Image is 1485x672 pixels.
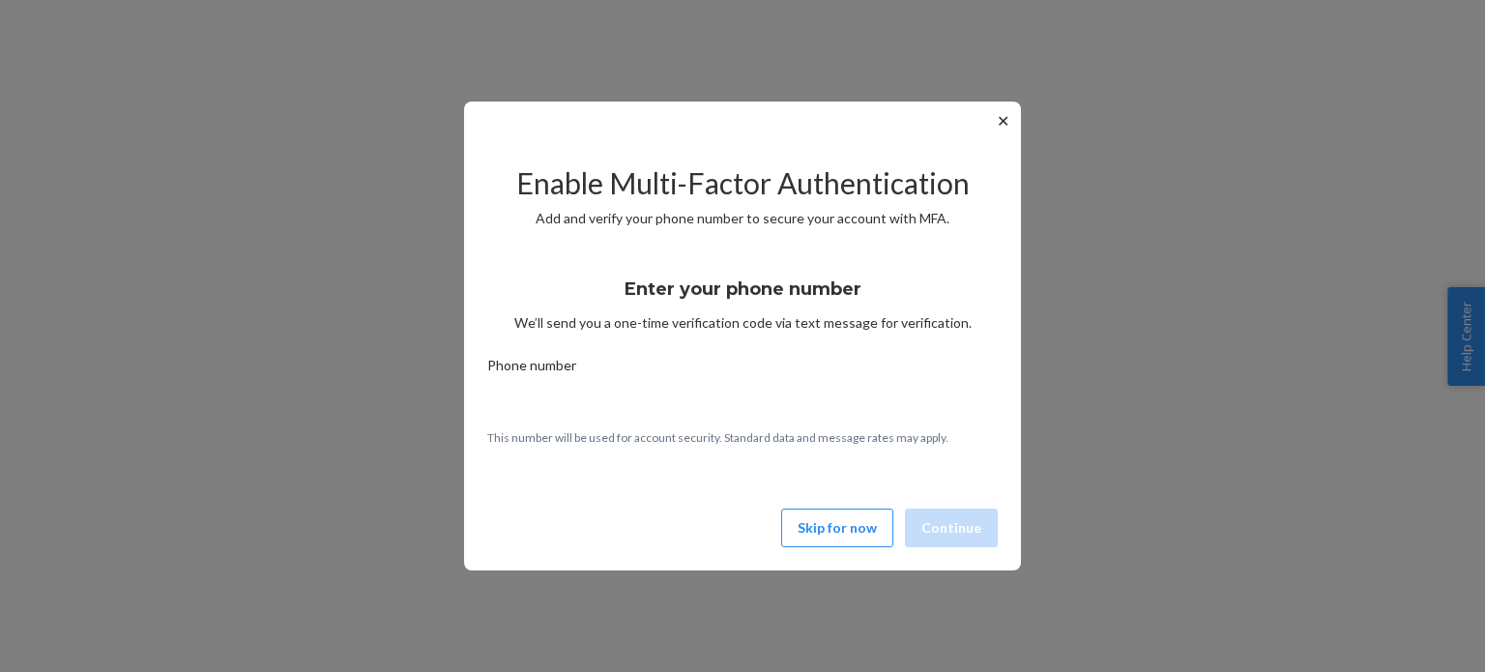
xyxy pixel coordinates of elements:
button: Skip for now [781,509,893,547]
h3: Enter your phone number [625,277,861,302]
p: This number will be used for account security. Standard data and message rates may apply. [487,429,998,446]
p: Add and verify your phone number to secure your account with MFA. [487,209,998,228]
button: ✕ [993,109,1013,132]
h2: Enable Multi-Factor Authentication [487,167,998,199]
div: We’ll send you a one-time verification code via text message for verification. [487,261,998,333]
button: Continue [905,509,998,547]
span: Phone number [487,356,576,383]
